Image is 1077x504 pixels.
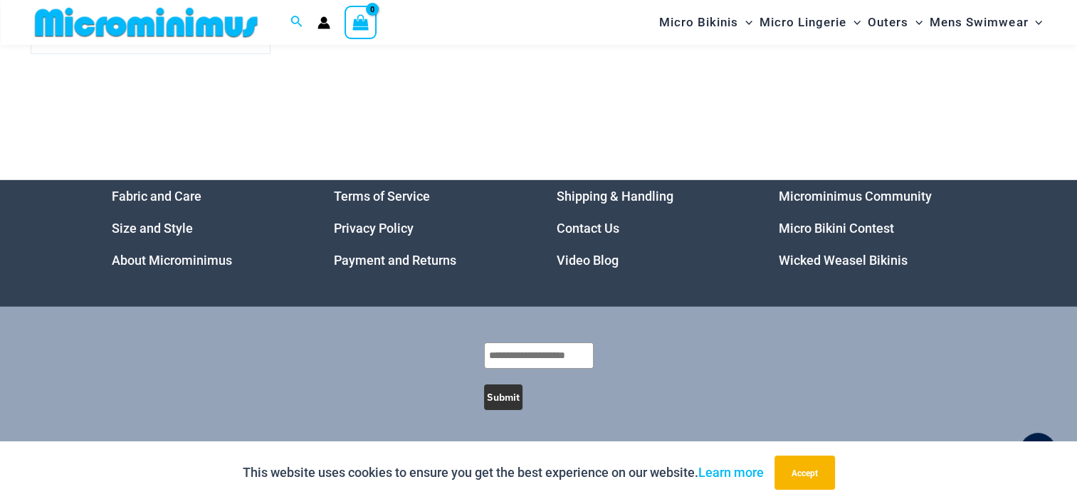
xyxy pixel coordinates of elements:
[334,189,430,204] a: Terms of Service
[774,456,835,490] button: Accept
[868,4,908,41] span: Outers
[1028,4,1042,41] span: Menu Toggle
[243,462,764,483] p: This website uses cookies to ensure you get the best experience on our website.
[779,180,966,276] nav: Menu
[29,6,263,38] img: MM SHOP LOGO FLAT
[345,6,377,38] a: View Shopping Cart, empty
[908,4,923,41] span: Menu Toggle
[779,221,894,236] a: Micro Bikini Contest
[112,180,299,276] aside: Footer Widget 1
[864,4,926,41] a: OutersMenu ToggleMenu Toggle
[290,14,303,31] a: Search icon link
[112,221,193,236] a: Size and Style
[557,189,673,204] a: Shipping & Handling
[112,189,201,204] a: Fabric and Care
[756,4,864,41] a: Micro LingerieMenu ToggleMenu Toggle
[334,221,414,236] a: Privacy Policy
[484,384,522,410] button: Submit
[760,4,846,41] span: Micro Lingerie
[659,4,738,41] span: Micro Bikinis
[557,221,619,236] a: Contact Us
[334,253,456,268] a: Payment and Returns
[557,180,744,276] nav: Menu
[779,189,932,204] a: Microminimus Community
[557,180,744,276] aside: Footer Widget 3
[653,2,1049,43] nav: Site Navigation
[334,180,521,276] aside: Footer Widget 2
[846,4,861,41] span: Menu Toggle
[557,253,619,268] a: Video Blog
[926,4,1046,41] a: Mens SwimwearMenu ToggleMenu Toggle
[112,180,299,276] nav: Menu
[779,253,908,268] a: Wicked Weasel Bikinis
[656,4,756,41] a: Micro BikinisMenu ToggleMenu Toggle
[779,180,966,276] aside: Footer Widget 4
[334,180,521,276] nav: Menu
[317,16,330,29] a: Account icon link
[112,253,232,268] a: About Microminimus
[738,4,752,41] span: Menu Toggle
[698,465,764,480] a: Learn more
[930,4,1028,41] span: Mens Swimwear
